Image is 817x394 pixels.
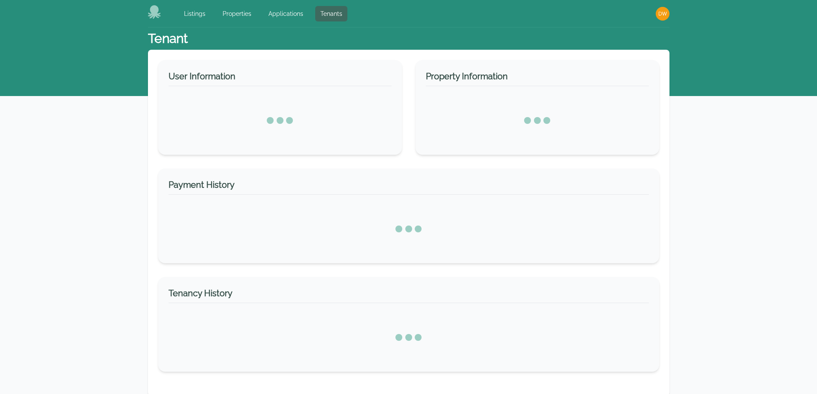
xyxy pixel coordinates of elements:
h3: Payment History [169,179,649,195]
h1: Tenant [148,31,188,46]
a: Listings [179,6,211,21]
h3: Property Information [426,70,649,86]
a: Properties [217,6,256,21]
a: Tenants [315,6,347,21]
a: Applications [263,6,308,21]
h3: User Information [169,70,392,86]
h3: Tenancy History [169,287,649,303]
